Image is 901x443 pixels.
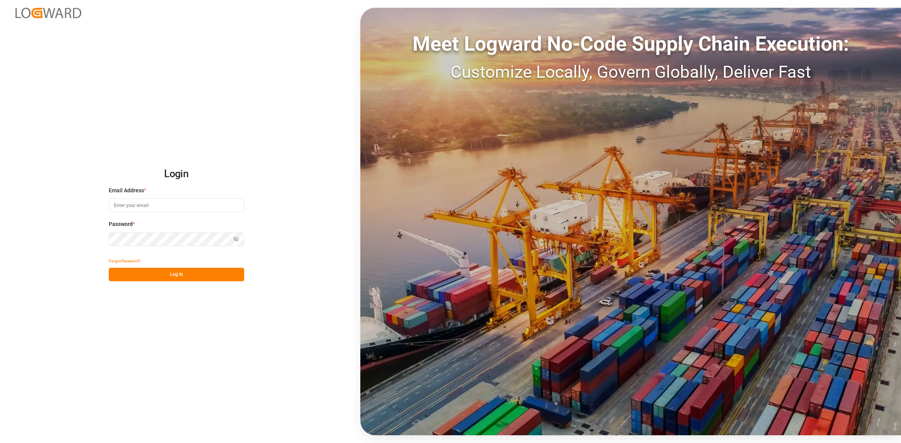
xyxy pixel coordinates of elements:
button: Log In [109,268,244,281]
span: Email Address [109,186,144,195]
div: Meet Logward No-Code Supply Chain Execution: [360,29,901,59]
button: Forgot Password? [109,254,140,268]
div: Customize Locally, Govern Globally, Deliver Fast [360,59,901,85]
img: Logward_new_orange.png [15,8,81,18]
input: Enter your email [109,198,244,212]
span: Password [109,220,133,228]
h2: Login [109,162,244,186]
